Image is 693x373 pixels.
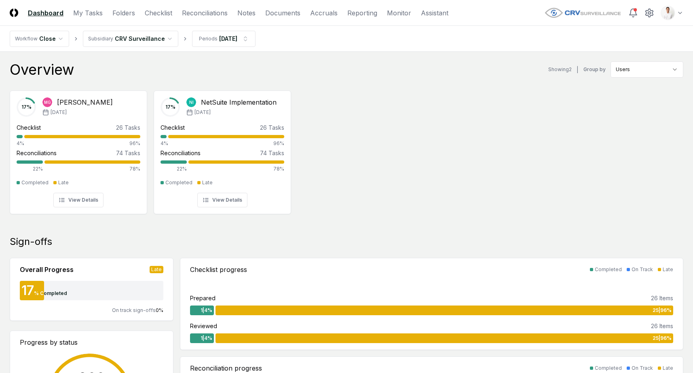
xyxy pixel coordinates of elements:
a: Accruals [310,8,338,18]
nav: breadcrumb [10,31,256,47]
div: Reconciliations [161,149,201,157]
a: Assistant [421,8,448,18]
div: 74 Tasks [260,149,284,157]
label: Group by [583,67,606,72]
img: CRV Surveillance logo [544,7,622,18]
a: Reconciliations [182,8,228,18]
div: Completed [595,365,622,372]
div: Late [663,266,673,273]
div: Overall Progress [20,265,74,274]
div: Periods [199,35,218,42]
div: Late [202,179,213,186]
a: Reporting [347,8,377,18]
span: [DATE] [194,109,211,116]
div: NetSuite Implementation [201,97,277,107]
button: Periods[DATE] [192,31,256,47]
div: Subsidiary [88,35,113,42]
div: Showing 2 [548,66,572,73]
div: Completed [21,179,49,186]
div: 17 [20,284,34,297]
button: View Details [53,193,104,207]
div: Completed [165,179,192,186]
a: Notes [237,8,256,18]
div: [DATE] [219,34,237,43]
div: Sign-offs [10,235,683,248]
div: Workflow [15,35,38,42]
button: View Details [197,193,247,207]
div: Checklist [161,123,185,132]
div: Prepared [190,294,216,302]
img: Logo [10,8,18,17]
div: Overview [10,61,74,78]
div: 26 Tasks [260,123,284,132]
a: Monitor [387,8,411,18]
div: 4% [17,140,23,147]
div: Late [58,179,69,186]
div: Checklist [17,123,41,132]
div: Completed [595,266,622,273]
span: NI [189,99,194,105]
div: 78% [188,165,284,173]
span: 25 | 96 % [653,335,672,342]
div: Reviewed [190,322,217,330]
div: 26 Tasks [116,123,140,132]
div: Late [663,365,673,372]
div: 26 Items [651,294,673,302]
div: Reconciliation progress [190,363,262,373]
span: 1 | 4 % [201,335,212,342]
div: % Completed [34,290,67,297]
img: d09822cc-9b6d-4858-8d66-9570c114c672_b0bc35f1-fa8e-4ccc-bc23-b02c2d8c2b72.png [661,6,674,19]
a: My Tasks [73,8,103,18]
span: 1 | 4 % [201,307,212,314]
a: Documents [265,8,300,18]
span: 25 | 96 % [653,307,672,314]
span: 0 % [156,307,163,313]
div: 22% [17,165,43,173]
div: Reconciliations [17,149,57,157]
div: Checklist progress [190,265,247,274]
div: [PERSON_NAME] [57,97,113,107]
div: 22% [161,165,187,173]
span: On track sign-offs [112,307,156,313]
div: 74 Tasks [116,149,140,157]
div: 4% [161,140,167,147]
div: Progress by status [20,337,163,347]
div: 78% [44,165,140,173]
div: On Track [632,266,653,273]
a: Folders [112,8,135,18]
div: 26 Items [651,322,673,330]
div: On Track [632,365,653,372]
div: 96% [24,140,140,147]
a: Checklist [145,8,172,18]
a: 17%MG[PERSON_NAME][DATE]Checklist26 Tasks4%96%Reconciliations74 Tasks22%78%CompletedLateView Details [10,84,147,214]
span: MG [44,99,51,105]
span: [DATE] [51,109,67,116]
div: 96% [168,140,284,147]
div: Late [150,266,163,273]
a: 17%NINetSuite Implementation[DATE]Checklist26 Tasks4%96%Reconciliations74 Tasks22%78%CompletedLat... [154,84,291,214]
a: Checklist progressCompletedOn TrackLatePrepared26 Items1|4%25|96%Reviewed26 Items1|4%25|96% [180,258,684,350]
div: | [577,65,579,74]
a: Dashboard [28,8,63,18]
